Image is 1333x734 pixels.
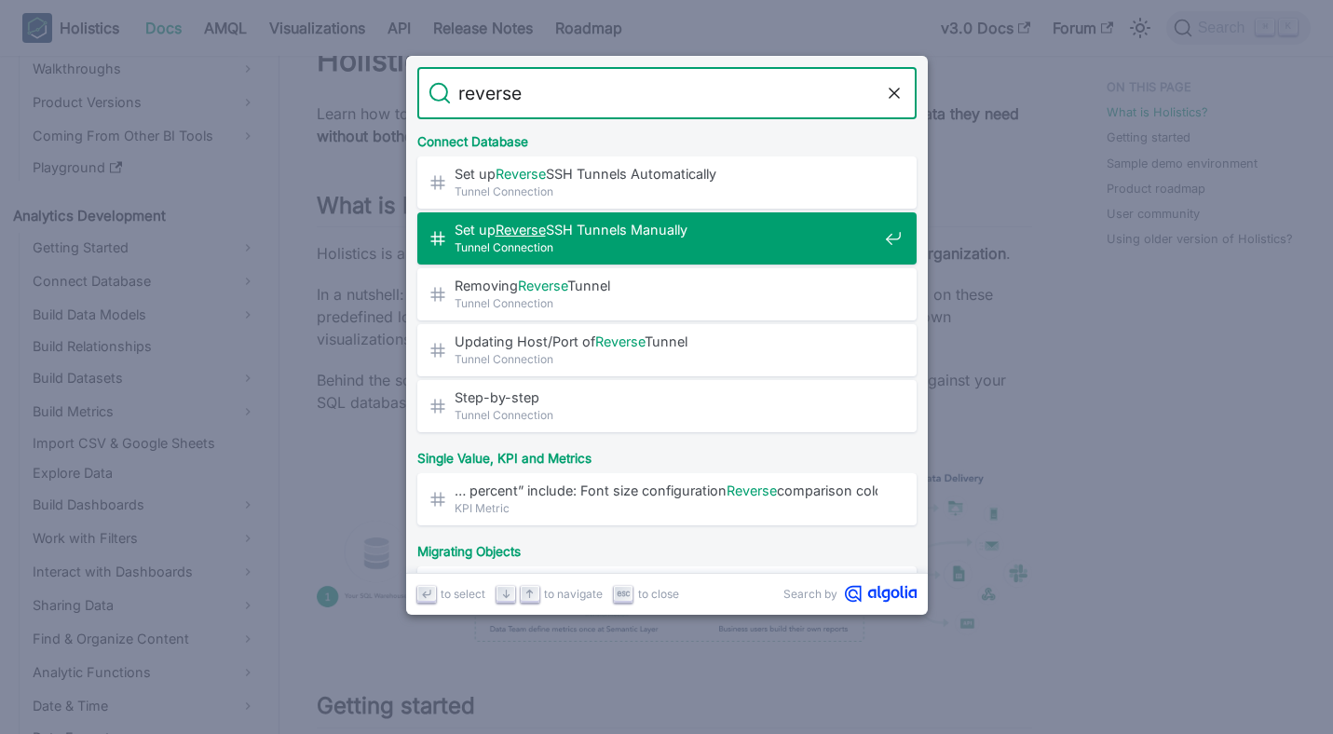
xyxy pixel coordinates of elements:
span: Tunnel Connection [455,294,877,312]
a: Set upReverseSSH Tunnels Automatically​Tunnel Connection [417,156,917,209]
svg: Algolia [845,585,917,603]
span: Tunnel Connection [455,406,877,424]
svg: Arrow down [499,587,513,601]
a: x_axis_reversedMigrating Looker Dashboards to Holistics [417,566,917,618]
mark: Reverse [496,222,546,238]
span: Updating Host/Port of Tunnel​ [455,333,877,350]
span: Search by [783,585,837,603]
span: Removing Tunnel​ [455,277,877,294]
span: Set up SSH Tunnels Manually​ [455,221,877,238]
a: RemovingReverseTunnel​Tunnel Connection [417,268,917,320]
span: KPI Metric [455,499,877,517]
span: to select [441,585,485,603]
span: to navigate [544,585,603,603]
span: Set up SSH Tunnels Automatically​ [455,165,877,183]
a: Updating Host/Port ofReverseTunnel​Tunnel Connection [417,324,917,376]
a: Step-by-step​Tunnel Connection [417,380,917,432]
mark: Reverse [595,333,645,349]
input: Search docs [451,67,883,119]
a: … percent” include: Font size configurationReversecomparison color: By default …KPI Metric [417,473,917,525]
div: Connect Database [414,119,920,156]
mark: Reverse [727,483,777,498]
a: Search byAlgolia [783,585,917,603]
span: Tunnel Connection [455,238,877,256]
span: Step-by-step​ [455,388,877,406]
svg: Escape key [617,587,631,601]
span: to close [638,585,679,603]
button: Clear the query [883,82,905,104]
mark: Reverse [496,166,546,182]
svg: Arrow up [523,587,537,601]
a: Set upReverseSSH Tunnels Manually​Tunnel Connection [417,212,917,265]
svg: Enter key [419,587,433,601]
div: Migrating Objects [414,529,920,566]
mark: Reverse [518,278,567,293]
div: Single Value, KPI and Metrics [414,436,920,473]
span: … percent” include: Font size configuration comparison color: By default … [455,482,877,499]
span: Tunnel Connection [455,183,877,200]
span: Tunnel Connection [455,350,877,368]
